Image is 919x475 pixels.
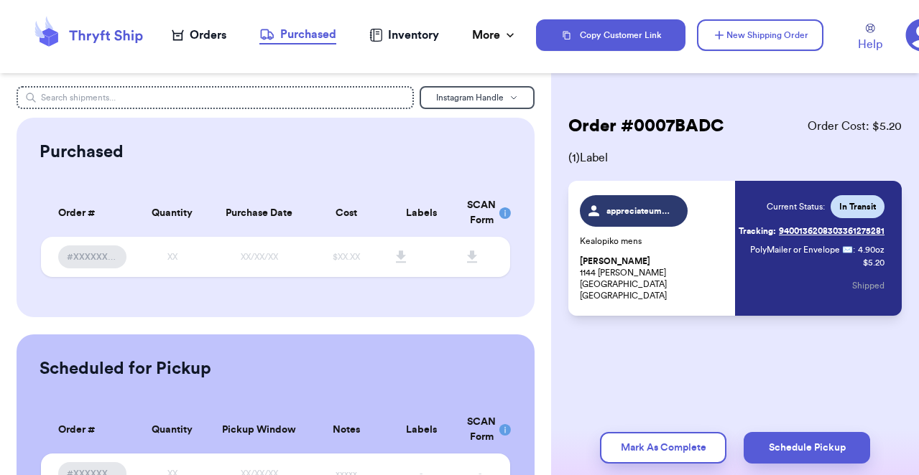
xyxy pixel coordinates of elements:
div: SCAN Form [467,415,493,445]
a: Orders [172,27,226,44]
button: Instagram Handle [420,86,535,109]
a: Help [858,24,882,53]
div: Purchased [259,26,336,43]
th: Cost [308,189,384,237]
span: PolyMailer or Envelope ✉️ [750,245,853,254]
div: More [472,27,517,44]
span: #XXXXXXXX [67,251,118,263]
span: XX [167,253,177,261]
p: Kealopiko mens [580,235,726,247]
span: XX/XX/XX [241,253,278,261]
th: Quantity [135,406,211,453]
span: 4.90 oz [858,244,885,255]
th: Labels [384,406,459,453]
th: Pickup Window [210,406,308,453]
div: SCAN Form [467,198,493,228]
p: $ 5.20 [863,257,885,268]
th: Labels [384,189,459,237]
span: $XX.XX [333,253,360,261]
span: appreciateumyah [606,205,675,217]
h2: Purchased [40,141,124,164]
button: Copy Customer Link [536,19,685,51]
span: Current Status: [767,201,825,212]
a: Inventory [369,27,439,44]
th: Order # [41,406,135,453]
th: Quantity [135,189,211,237]
p: 1144 [PERSON_NAME][GEOGRAPHIC_DATA] [GEOGRAPHIC_DATA] [580,255,726,301]
h2: Scheduled for Pickup [40,357,211,380]
h2: Order # 0007BADC [568,115,724,138]
span: [PERSON_NAME] [580,256,650,267]
th: Order # [41,189,135,237]
input: Search shipments... [17,86,414,109]
th: Purchase Date [210,189,308,237]
span: Help [858,36,882,53]
span: In Transit [839,201,876,212]
span: Instagram Handle [436,93,504,102]
span: : [853,244,855,255]
a: Purchased [259,26,336,44]
span: Tracking: [739,225,776,237]
span: Order Cost: $ 5.20 [808,118,902,135]
th: Notes [308,406,384,453]
button: Schedule Pickup [744,432,870,464]
a: Tracking:9400136208303361275281 [739,220,885,243]
button: Mark As Complete [600,432,726,464]
button: New Shipping Order [697,19,823,51]
span: ( 1 ) Label [568,149,902,166]
button: Shipped [852,270,885,301]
